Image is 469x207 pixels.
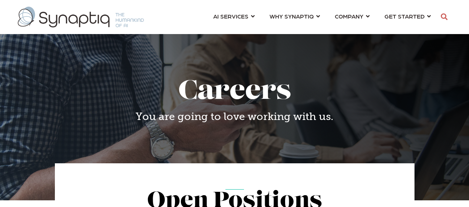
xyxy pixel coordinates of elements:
span: COMPANY [335,11,363,21]
a: COMPANY [335,9,370,23]
span: WHY SYNAPTIQ [270,11,314,21]
img: synaptiq logo-1 [18,7,144,27]
a: AI SERVICES [213,9,255,23]
span: GET STARTED [384,11,425,21]
h4: You are going to love working with us. [60,110,409,123]
a: GET STARTED [384,9,431,23]
a: WHY SYNAPTIQ [270,9,320,23]
nav: menu [206,4,438,30]
h1: Careers [60,78,409,107]
span: AI SERVICES [213,11,248,21]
